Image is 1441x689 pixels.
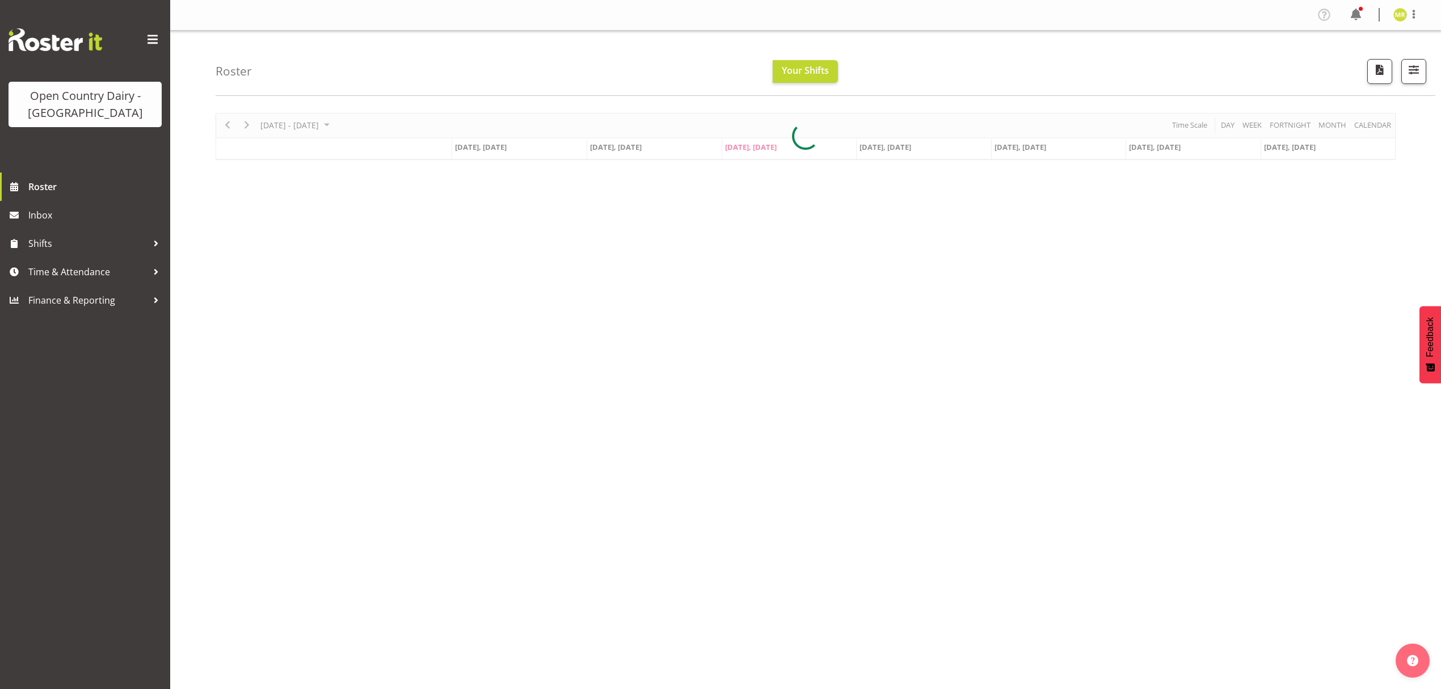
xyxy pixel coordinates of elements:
[782,64,829,77] span: Your Shifts
[1425,317,1435,357] span: Feedback
[1407,655,1418,666] img: help-xxl-2.png
[20,87,150,121] div: Open Country Dairy - [GEOGRAPHIC_DATA]
[28,263,148,280] span: Time & Attendance
[9,28,102,51] img: Rosterit website logo
[1419,306,1441,383] button: Feedback - Show survey
[216,65,252,78] h4: Roster
[28,292,148,309] span: Finance & Reporting
[28,235,148,252] span: Shifts
[773,60,838,83] button: Your Shifts
[1393,8,1407,22] img: mikayla-rangi7450.jpg
[28,178,165,195] span: Roster
[28,207,165,224] span: Inbox
[1367,59,1392,84] button: Download a PDF of the roster according to the set date range.
[1401,59,1426,84] button: Filter Shifts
